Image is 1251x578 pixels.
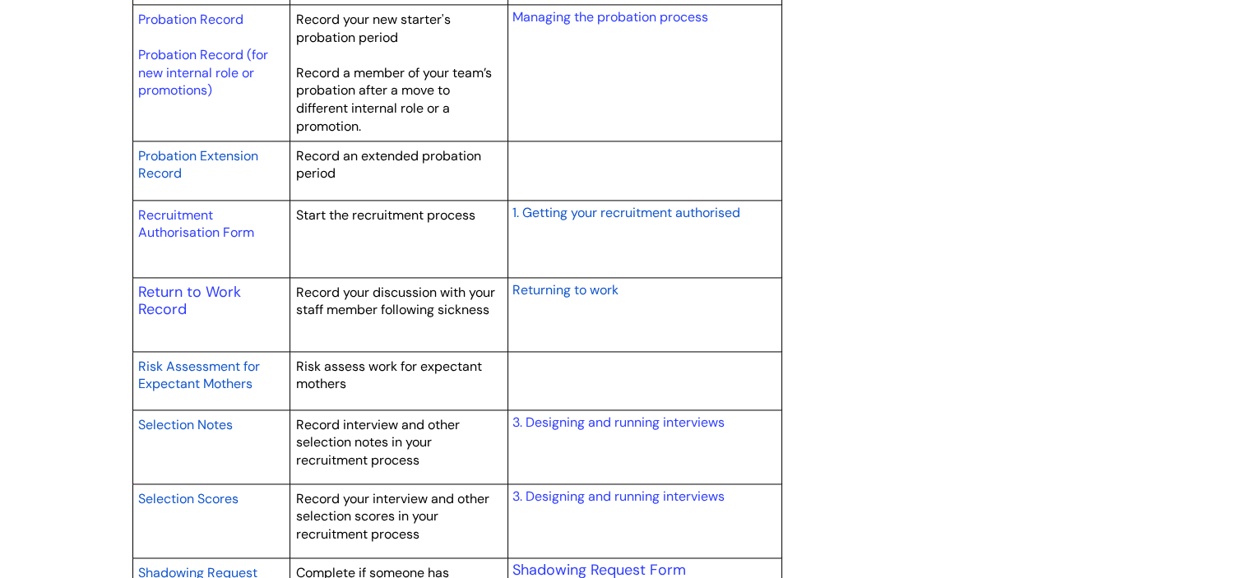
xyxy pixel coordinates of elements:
span: Record your new starter's probation period [296,11,451,46]
span: Returning to work [512,281,618,298]
a: Probation Extension Record [138,146,258,183]
span: Selection Scores [138,490,239,507]
span: Record your discussion with your staff member following sickness [296,284,495,319]
span: Record an extended probation period [296,147,481,183]
span: Selection Notes [138,416,233,433]
a: Risk Assessment for Expectant Mothers [138,356,260,394]
a: 3. Designing and running interviews [512,488,724,505]
span: Record interview and other selection notes in your recruitment process [296,416,460,469]
span: Risk assess work for expectant mothers [296,358,482,393]
span: Risk Assessment for Expectant Mothers [138,358,260,393]
a: Recruitment Authorisation Form [138,206,254,242]
a: Returning to work [512,280,618,299]
a: Managing the probation process [512,8,707,25]
a: Selection Scores [138,488,239,508]
a: 1. Getting your recruitment authorised [512,202,739,222]
a: Selection Notes [138,414,233,434]
span: Probation Extension Record [138,147,258,183]
span: Record your interview and other selection scores in your recruitment process [296,490,489,543]
span: Start the recruitment process [296,206,475,224]
a: Return to Work Record [138,282,241,320]
span: 1. Getting your recruitment authorised [512,204,739,221]
a: Probation Record [138,11,243,28]
span: Record a member of your team’s probation after a move to different internal role or a promotion. [296,64,492,135]
a: Probation Record (for new internal role or promotions) [138,46,268,99]
a: 3. Designing and running interviews [512,414,724,431]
